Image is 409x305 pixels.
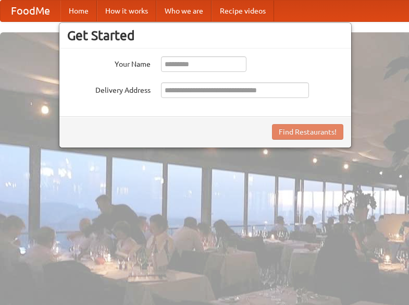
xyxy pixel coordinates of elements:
[156,1,212,21] a: Who we are
[1,1,60,21] a: FoodMe
[272,124,343,140] button: Find Restaurants!
[97,1,156,21] a: How it works
[67,28,343,43] h3: Get Started
[212,1,274,21] a: Recipe videos
[67,82,151,95] label: Delivery Address
[60,1,97,21] a: Home
[67,56,151,69] label: Your Name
